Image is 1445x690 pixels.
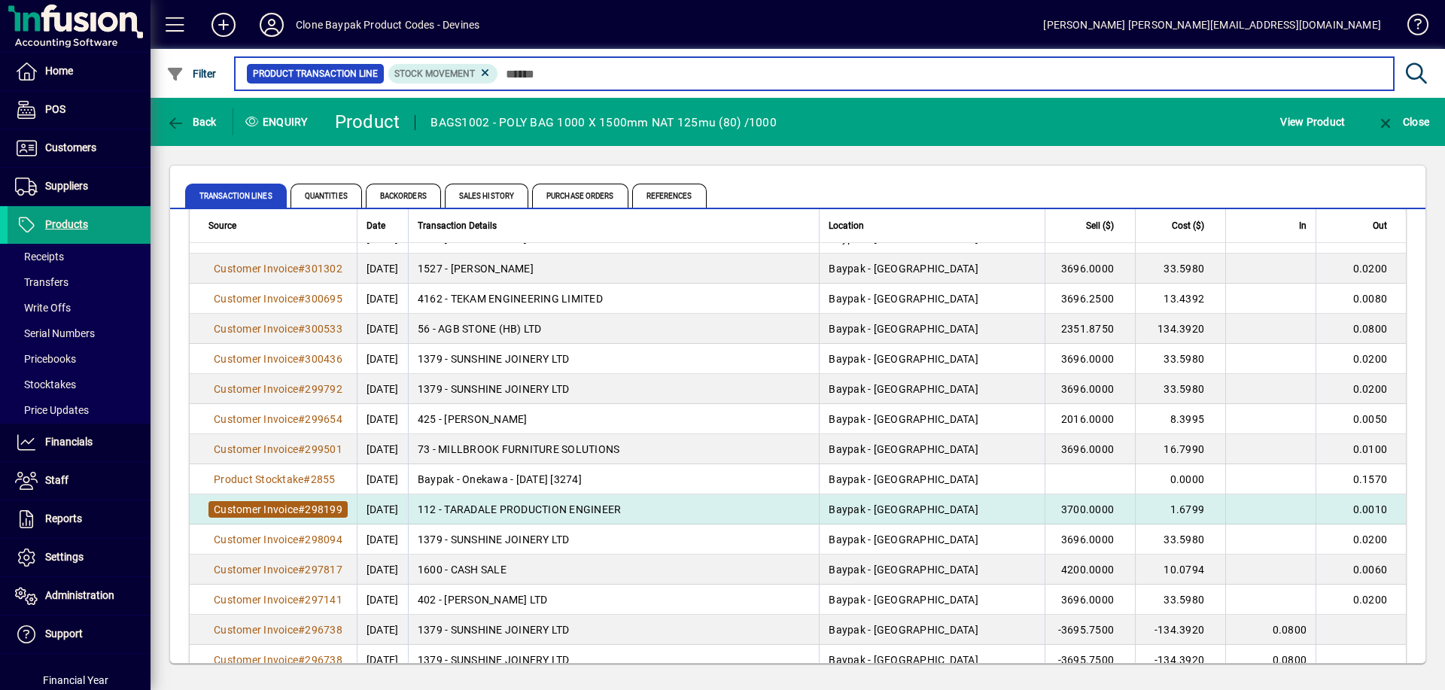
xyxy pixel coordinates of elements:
[1045,615,1135,645] td: -3695.7500
[1353,594,1388,606] span: 0.0200
[1054,217,1127,234] div: Sell ($)
[1135,284,1225,314] td: 13.4392
[1145,217,1218,234] div: Cost ($)
[208,217,236,234] span: Source
[298,654,305,666] span: #
[829,217,1036,234] div: Location
[208,321,348,337] a: Customer Invoice#300533
[45,103,65,115] span: POS
[1045,314,1135,344] td: 2351.8750
[408,254,820,284] td: 1527 - [PERSON_NAME]
[388,64,498,84] mat-chip: Product Transaction Type: Stock movement
[45,436,93,448] span: Financials
[45,551,84,563] span: Settings
[214,323,298,335] span: Customer Invoice
[1135,464,1225,494] td: 0.0000
[829,323,978,335] span: Baypak - [GEOGRAPHIC_DATA]
[1135,434,1225,464] td: 16.7990
[8,397,151,423] a: Price Updates
[1135,254,1225,284] td: 33.5980
[394,68,475,79] span: Stock movement
[45,180,88,192] span: Suppliers
[829,443,978,455] span: Baypak - [GEOGRAPHIC_DATA]
[408,524,820,555] td: 1379 - SUNSHINE JOINERY LTD
[305,263,342,275] span: 301302
[335,110,400,134] div: Product
[1353,533,1388,546] span: 0.0200
[1353,323,1388,335] span: 0.0800
[305,293,342,305] span: 300695
[298,443,305,455] span: #
[829,624,978,636] span: Baypak - [GEOGRAPHIC_DATA]
[166,68,217,80] span: Filter
[1045,254,1135,284] td: 3696.0000
[366,184,441,208] span: Backorders
[208,381,348,397] a: Customer Invoice#299792
[1045,374,1135,404] td: 3696.0000
[408,284,820,314] td: 4162 - TEKAM ENGINEERING LIMITED
[408,645,820,675] td: 1379 - SUNSHINE JOINERY LTD
[298,263,305,275] span: #
[208,501,348,518] a: Customer Invoice#298199
[408,404,820,434] td: 425 - [PERSON_NAME]
[357,464,408,494] td: [DATE]
[1299,217,1307,234] span: In
[45,65,73,77] span: Home
[1135,645,1225,675] td: -134.3920
[298,503,305,515] span: #
[208,411,348,427] a: Customer Invoice#299654
[1353,383,1388,395] span: 0.0200
[8,577,151,615] a: Administration
[829,293,978,305] span: Baypak - [GEOGRAPHIC_DATA]
[829,217,864,234] span: Location
[357,374,408,404] td: [DATE]
[8,53,151,90] a: Home
[1045,434,1135,464] td: 3696.0000
[1135,344,1225,374] td: 33.5980
[45,589,114,601] span: Administration
[298,323,305,335] span: #
[408,555,820,585] td: 1600 - CASH SALE
[8,346,151,372] a: Pricebooks
[214,383,298,395] span: Customer Invoice
[8,539,151,576] a: Settings
[214,503,298,515] span: Customer Invoice
[305,564,342,576] span: 297817
[367,217,399,234] div: Date
[1373,217,1387,234] span: Out
[214,533,298,546] span: Customer Invoice
[298,413,305,425] span: #
[208,351,348,367] a: Customer Invoice#300436
[829,654,978,666] span: Baypak - [GEOGRAPHIC_DATA]
[233,110,324,134] div: Enquiry
[829,594,978,606] span: Baypak - [GEOGRAPHIC_DATA]
[305,594,342,606] span: 297141
[208,561,348,578] a: Customer Invoice#297817
[1135,555,1225,585] td: 10.0794
[163,60,221,87] button: Filter
[253,66,378,81] span: Product Transaction Line
[208,290,348,307] a: Customer Invoice#300695
[199,11,248,38] button: Add
[8,269,151,295] a: Transfers
[8,244,151,269] a: Receipts
[208,260,348,277] a: Customer Invoice#301302
[311,473,336,485] span: 2855
[305,383,342,395] span: 299792
[1396,3,1426,52] a: Knowledge Base
[1353,263,1388,275] span: 0.0200
[291,184,362,208] span: Quantities
[298,533,305,546] span: #
[298,564,305,576] span: #
[8,462,151,500] a: Staff
[1043,13,1381,37] div: [PERSON_NAME] [PERSON_NAME][EMAIL_ADDRESS][DOMAIN_NAME]
[298,594,305,606] span: #
[357,434,408,464] td: [DATE]
[532,184,628,208] span: Purchase Orders
[1353,443,1388,455] span: 0.0100
[1353,293,1388,305] span: 0.0080
[208,652,348,668] a: Customer Invoice#296738
[357,524,408,555] td: [DATE]
[1135,585,1225,615] td: 33.5980
[408,314,820,344] td: 56 - AGB STONE (HB) LTD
